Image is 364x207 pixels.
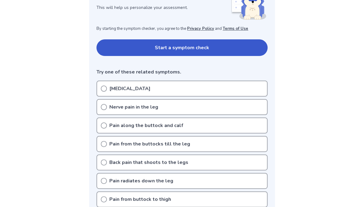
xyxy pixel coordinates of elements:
a: Terms of Use [223,26,248,31]
p: By starting the symptom checker, you agree to the and [96,26,268,32]
p: Nerve pain in the leg [109,103,158,111]
p: Try one of these related symptoms. [96,68,268,76]
button: Start a symptom check [96,39,268,56]
p: Back pain that shoots to the legs [109,159,188,166]
p: Pain from the buttocks till the leg [109,140,190,148]
p: This will help us personalize your assessment. [96,4,231,11]
a: Privacy Policy [187,26,214,31]
p: Pain along the buttock and calf [109,122,183,129]
p: Pain radiates down the leg [109,177,173,185]
p: Pain from buttock to thigh [109,196,171,203]
p: [MEDICAL_DATA] [109,85,151,92]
